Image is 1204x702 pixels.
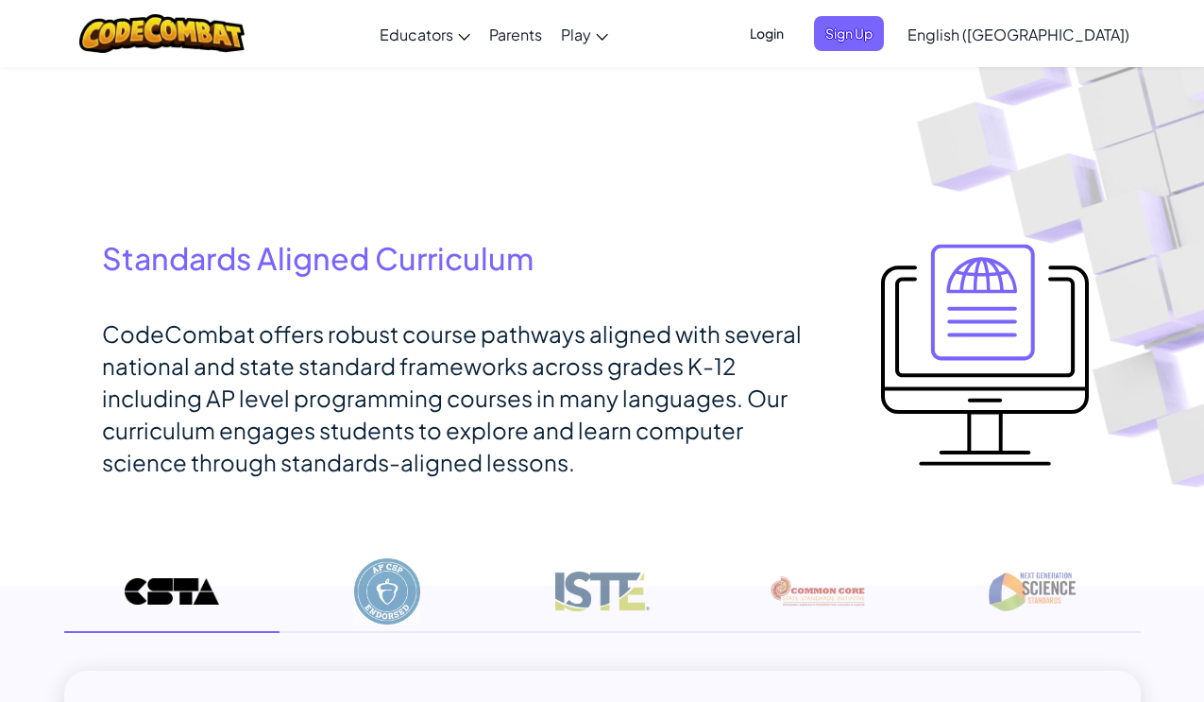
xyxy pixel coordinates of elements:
[79,14,245,53] img: CodeCombat logo
[102,239,534,277] span: Standards Aligned Curriculum
[898,9,1139,60] a: English ([GEOGRAPHIC_DATA])
[881,244,1089,466] img: **Standards Aligned Curriculum**
[814,16,884,51] button: Sign Up
[64,567,280,633] button: Computer Science Teachers Association (CSTA)
[555,558,650,625] img: International Society for Technology in Education (ISTE)
[907,25,1129,44] span: English ([GEOGRAPHIC_DATA])
[551,9,618,60] a: Play
[370,9,480,60] a: Educators
[738,16,795,51] button: Login
[771,558,865,625] img: Common Core State Standards
[925,567,1141,633] button: Next Generation Science Standards (NGSS)
[710,567,925,633] button: Common Core State Standards
[125,558,219,625] img: Computer Science Teachers Association (CSTA)
[380,25,453,44] span: Educators
[561,25,591,44] span: Play
[480,9,551,60] a: Parents
[986,558,1080,625] img: Next Generation Science Standards (NGSS)
[495,567,710,633] button: International Society for Technology in Education (ISTE)
[280,567,495,633] button: AP Computer Science Principles (AP CSP)
[102,319,802,476] span: CodeCombat offers robust course pathways aligned with several national and state standard framewo...
[340,558,434,625] img: AP Computer Science Principles (AP CSP)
